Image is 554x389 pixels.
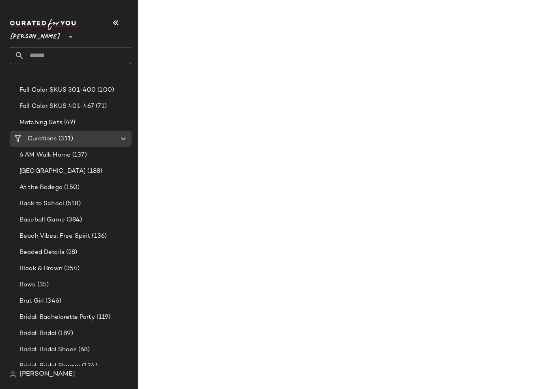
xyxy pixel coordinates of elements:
[95,313,111,322] span: (119)
[10,371,16,378] img: svg%3e
[57,134,73,144] span: (311)
[63,264,80,273] span: (354)
[10,28,61,42] span: [PERSON_NAME]
[19,167,86,176] span: [GEOGRAPHIC_DATA]
[19,329,56,338] span: Bridal: Bridal
[10,19,79,30] img: cfy_white_logo.C9jOOHJF.svg
[19,118,63,127] span: Matching Sets
[80,361,97,371] span: (134)
[64,199,81,208] span: (518)
[77,345,90,355] span: (68)
[63,118,75,127] span: (49)
[19,232,90,241] span: Beach Vibes: Free Spirit
[28,134,57,144] span: Curations
[19,199,64,208] span: Back to School
[96,86,114,95] span: (100)
[19,297,44,306] span: Brat Girl
[65,248,78,257] span: (28)
[19,313,95,322] span: Bridal: Bachelorette Party
[19,215,65,225] span: Baseball Game
[71,150,87,160] span: (137)
[19,86,96,95] span: Fall Color SKUS 301-400
[63,183,80,192] span: (150)
[94,102,107,111] span: (71)
[19,361,80,371] span: Bridal: Bridal Shower
[19,150,71,160] span: 6 AM Walk Home
[19,183,63,192] span: At the Bodega
[36,280,49,290] span: (35)
[19,248,65,257] span: Beaded Details
[19,102,94,111] span: Fall Color SKUS 401-467
[19,280,36,290] span: Bows
[90,232,107,241] span: (136)
[56,329,73,338] span: (189)
[19,264,63,273] span: Black & Brown
[19,370,75,379] span: [PERSON_NAME]
[86,167,102,176] span: (188)
[65,215,82,225] span: (384)
[44,297,61,306] span: (346)
[19,345,77,355] span: Bridal: Bridal Shoes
